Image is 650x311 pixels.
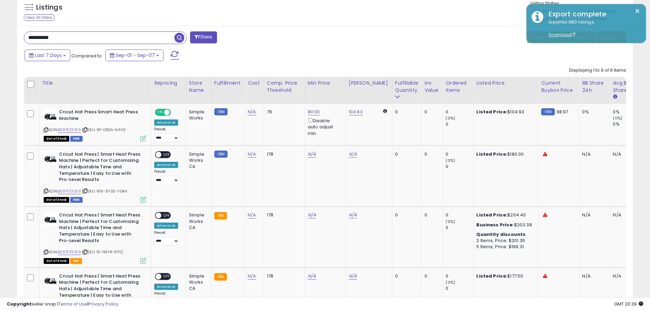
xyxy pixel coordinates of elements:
[582,109,605,115] div: 0%
[59,151,142,185] b: Cricut Hat Press | Smart Heat Press Machine | Perfect for Customizing Hats | Adjustable Time and ...
[476,151,533,157] div: $180.00
[308,151,316,158] a: N/A
[544,19,641,38] div: Exported 680 listings.
[541,108,554,115] small: FBM
[161,213,172,218] span: OFF
[349,109,363,115] a: 104.93
[58,249,81,255] a: B09TFZFJ59
[635,7,640,15] button: ×
[446,109,473,115] div: 0
[446,273,473,279] div: 0
[569,67,626,74] div: Displaying 1 to 6 of 6 items
[214,80,242,87] div: Fulfillment
[59,273,142,307] b: Cricut Hat Press | Smart Heat Press Machine | Perfect for Customizing Hats | Adjustable Time and ...
[44,151,57,165] img: 31JhHDqEE4L._SL40_.jpg
[105,50,163,61] button: Sep-01 - Sep-07
[267,109,300,115] div: 79
[161,152,172,157] span: OFF
[424,212,437,218] div: 0
[42,80,148,87] div: Title
[476,222,514,228] b: Business Price:
[476,151,507,157] b: Listed Price:
[446,285,473,292] div: 0
[154,284,178,290] div: Amazon AI
[476,222,533,228] div: $203.38
[549,32,575,38] a: Download
[476,244,533,250] div: 5 Items, Price: $199.31
[446,121,473,127] div: 0
[308,109,320,115] a: 80.00
[613,80,638,94] div: Avg BB Share
[395,151,416,157] div: 0
[190,31,217,43] button: Filters
[88,301,118,307] a: Privacy Policy
[214,273,227,281] small: FBA
[308,117,341,137] div: Disable auto adjust min
[267,273,300,279] div: 178
[267,80,302,94] div: Comp. Price Threshold
[58,301,87,307] a: Terms of Use
[613,109,640,115] div: 0%
[82,127,126,132] span: | SKU: XP-O9EA-NAYG
[395,80,419,94] div: Fulfillable Quantity
[7,301,32,307] strong: Copyright
[156,110,164,115] span: ON
[476,109,533,115] div: $104.93
[557,109,568,115] span: 98.97
[613,115,622,121] small: (0%)
[214,212,227,220] small: FBA
[59,212,142,245] b: Cricut Hat Press | Smart Heat Press Machine | Perfect for Customizing Hats | Adjustable Time and ...
[189,109,206,121] div: Simple Works
[582,273,605,279] div: N/A
[613,94,617,100] small: Avg BB Share.
[308,212,316,218] a: N/A
[446,212,473,218] div: 0
[582,212,605,218] div: N/A
[446,80,471,94] div: Ordered Items
[349,80,389,87] div: [PERSON_NAME]
[446,225,473,231] div: 0
[613,273,635,279] div: N/A
[582,151,605,157] div: N/A
[424,151,437,157] div: 0
[70,197,83,203] span: FBM
[424,109,437,115] div: 0
[71,53,103,59] span: Compared to:
[614,301,643,307] span: 2025-09-15 20:39 GMT
[476,109,507,115] b: Listed Price:
[170,110,181,115] span: OFF
[154,230,181,246] div: Preset:
[189,151,206,170] div: Simple Works CA
[308,80,343,87] div: Min Price
[446,151,473,157] div: 0
[82,249,123,255] span: | SKU: 15-NRYR-R17Q
[395,273,416,279] div: 0
[70,258,82,264] span: FBA
[544,9,641,19] div: Export complete
[44,212,146,263] div: ASIN:
[476,273,507,279] b: Listed Price:
[349,273,357,280] a: N/A
[58,127,81,133] a: B09TFZFJ59
[446,115,455,121] small: (0%)
[446,280,455,285] small: (0%)
[154,223,178,229] div: Amazon AI
[476,238,533,244] div: 2 Items, Price: $201.35
[44,258,69,264] span: All listings that are currently out of stock and unavailable for purchase on Amazon
[154,127,181,142] div: Preset:
[476,212,533,218] div: $204.40
[446,219,455,224] small: (0%)
[446,164,473,170] div: 0
[308,273,316,280] a: N/A
[248,80,261,87] div: Cost
[248,212,256,218] a: N/A
[189,80,208,94] div: Store Name
[613,212,635,218] div: N/A
[267,151,300,157] div: 178
[395,109,416,115] div: 0
[613,121,640,127] div: 0%
[424,273,437,279] div: 0
[248,273,256,280] a: N/A
[161,273,172,279] span: OFF
[154,162,178,168] div: Amazon AI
